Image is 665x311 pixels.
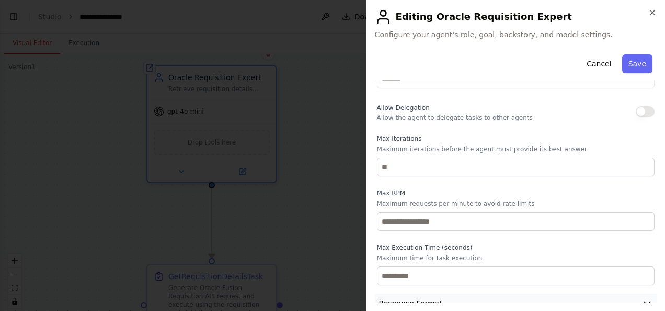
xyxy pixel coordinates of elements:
p: Maximum requests per minute to avoid rate limits [377,199,655,208]
label: Max RPM [377,189,655,197]
p: Allow the agent to delegate tasks to other agents [377,114,533,122]
p: Maximum iterations before the agent must provide its best answer [377,145,655,153]
label: Max Execution Time (seconds) [377,243,655,252]
span: Allow Delegation [377,104,430,112]
h2: Editing Oracle Requisition Expert [375,8,657,25]
span: Response Format [379,298,442,308]
p: Maximum time for task execution [377,254,655,262]
button: Save [622,54,652,73]
label: Max Iterations [377,135,655,143]
button: Cancel [580,54,617,73]
span: Configure your agent's role, goal, backstory, and model settings. [375,29,657,40]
